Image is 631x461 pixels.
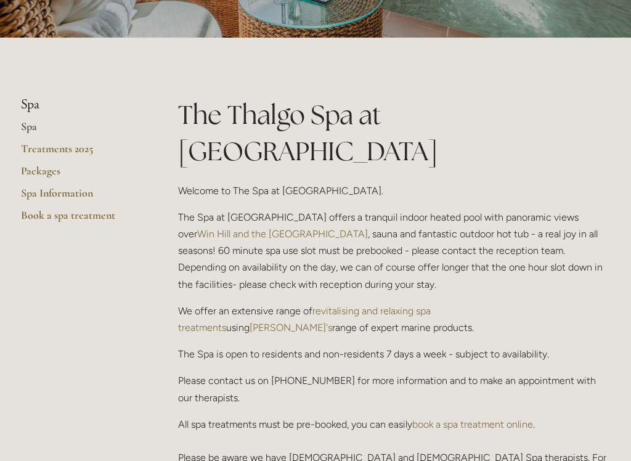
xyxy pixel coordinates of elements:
[178,346,610,363] p: The Spa is open to residents and non-residents 7 days a week - subject to availability.
[21,142,139,165] a: Treatments 2025
[21,187,139,209] a: Spa Information
[178,373,610,406] p: Please contact us on [PHONE_NUMBER] for more information and to make an appointment with our ther...
[412,419,533,431] a: book a spa treatment online
[21,120,139,142] a: Spa
[250,322,332,334] a: [PERSON_NAME]'s
[197,229,368,240] a: Win Hill and the [GEOGRAPHIC_DATA]
[21,97,139,113] li: Spa
[178,210,610,293] p: The Spa at [GEOGRAPHIC_DATA] offers a tranquil indoor heated pool with panoramic views over , sau...
[178,303,610,337] p: We offer an extensive range of using range of expert marine products.
[178,97,610,170] h1: The Thalgo Spa at [GEOGRAPHIC_DATA]
[21,209,139,231] a: Book a spa treatment
[178,183,610,200] p: Welcome to The Spa at [GEOGRAPHIC_DATA].
[21,165,139,187] a: Packages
